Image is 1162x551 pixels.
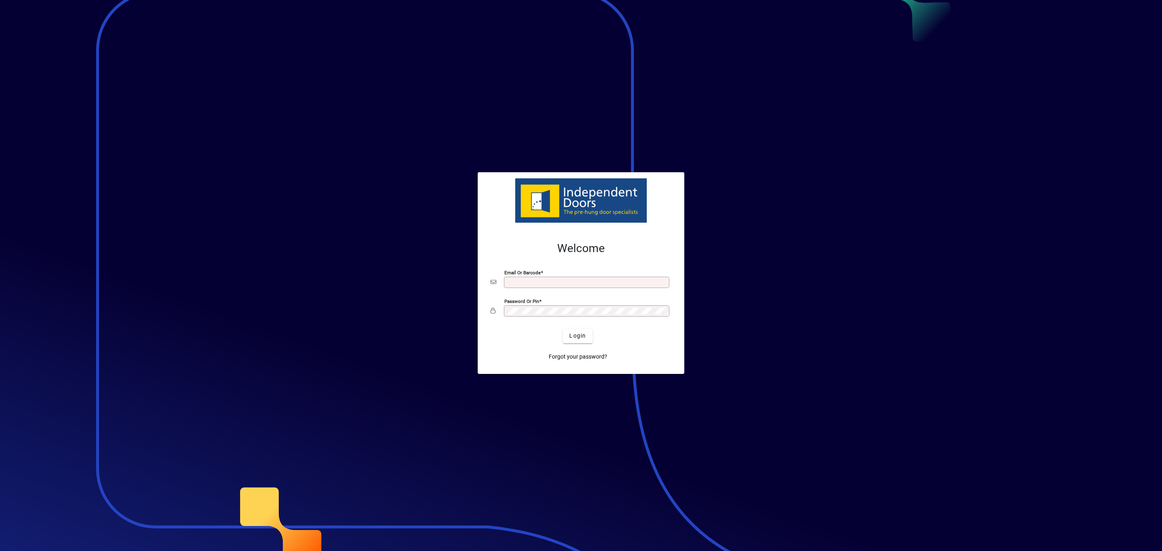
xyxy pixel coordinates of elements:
[569,332,586,340] span: Login
[491,242,671,255] h2: Welcome
[504,269,541,275] mat-label: Email or Barcode
[549,353,607,361] span: Forgot your password?
[563,329,592,343] button: Login
[504,298,539,304] mat-label: Password or Pin
[545,350,610,364] a: Forgot your password?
